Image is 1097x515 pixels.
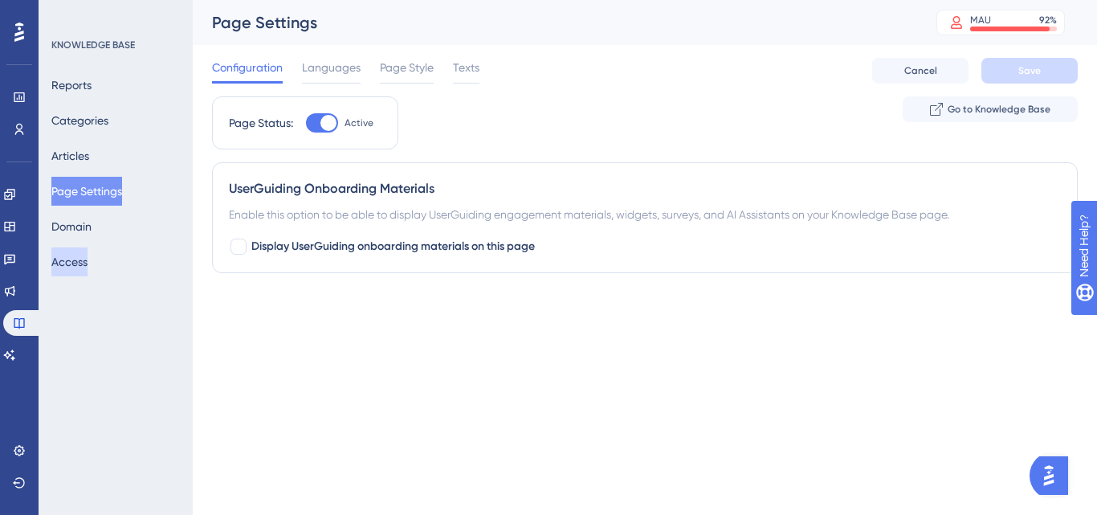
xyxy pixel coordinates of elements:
button: Save [981,58,1078,84]
button: Access [51,247,88,276]
div: Page Status: [229,113,293,133]
span: Save [1018,64,1041,77]
button: Page Settings [51,177,122,206]
span: Go to Knowledge Base [948,103,1050,116]
span: Cancel [904,64,937,77]
div: Page Settings [212,11,896,34]
span: Languages [302,58,361,77]
span: Texts [453,58,479,77]
div: Enable this option to be able to display UserGuiding engagement materials, widgets, surveys, and ... [229,205,1061,224]
div: 92 % [1039,14,1057,27]
button: Categories [51,106,108,135]
span: Display UserGuiding onboarding materials on this page [251,237,535,256]
span: Active [345,116,373,129]
span: Configuration [212,58,283,77]
div: MAU [970,14,991,27]
div: KNOWLEDGE BASE [51,39,135,51]
iframe: UserGuiding AI Assistant Launcher [1030,452,1078,500]
button: Articles [51,141,89,170]
button: Domain [51,212,92,241]
button: Cancel [872,58,969,84]
span: Need Help? [38,4,100,23]
button: Reports [51,71,92,100]
span: Page Style [380,58,434,77]
div: UserGuiding Onboarding Materials [229,179,1061,198]
button: Go to Knowledge Base [903,96,1078,122]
